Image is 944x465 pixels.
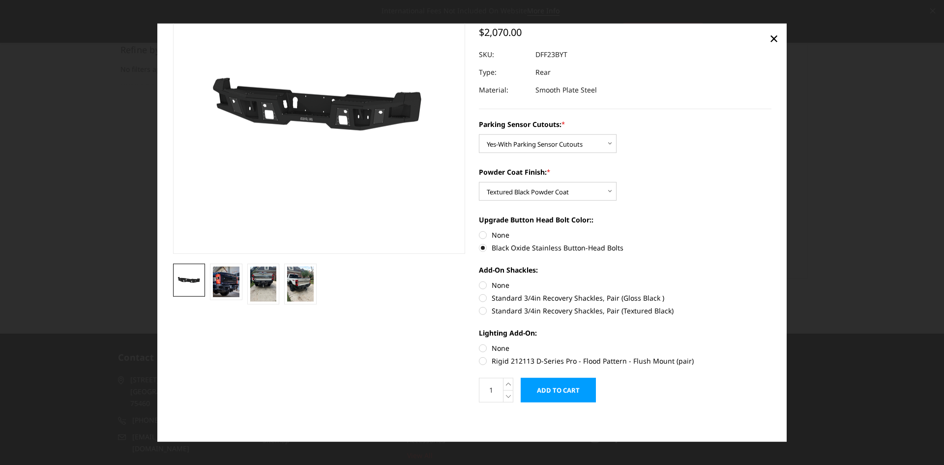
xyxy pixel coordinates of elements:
dd: Rear [535,63,551,81]
img: 2023-2025 Ford F250-350-450-A2 Series-Rear Bumper [287,267,314,302]
label: Rigid 212113 D-Series Pro - Flood Pattern - Flush Mount (pair) [479,356,771,366]
dd: Smooth Plate Steel [535,81,597,99]
dt: Material: [479,81,528,99]
span: × [769,28,778,49]
label: Parking Sensor Cutouts: [479,119,771,129]
input: Add to Cart [521,378,596,403]
label: None [479,230,771,240]
label: Powder Coat Finish: [479,167,771,177]
label: Standard 3/4in Recovery Shackles, Pair (Gloss Black ) [479,293,771,303]
img: 2023-2025 Ford F250-350-450-A2 Series-Rear Bumper [176,273,203,287]
iframe: Chat Widget [895,418,944,465]
label: Standard 3/4in Recovery Shackles, Pair (Textured Black) [479,306,771,316]
label: Lighting Add-On: [479,328,771,338]
img: 2023-2025 Ford F250-350-450-A2 Series-Rear Bumper [250,267,277,302]
label: None [479,343,771,353]
label: Add-On Shackles: [479,265,771,275]
dd: DFF23BYT [535,46,567,63]
label: None [479,280,771,290]
img: 2023-2025 Ford F250-350-450-A2 Series-Rear Bumper [213,267,239,297]
label: Upgrade Button Head Bolt Color:: [479,215,771,225]
span: $2,070.00 [479,26,522,39]
dt: Type: [479,63,528,81]
dt: SKU: [479,46,528,63]
a: Close [766,31,782,46]
label: Black Oxide Stainless Button-Head Bolts [479,243,771,253]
